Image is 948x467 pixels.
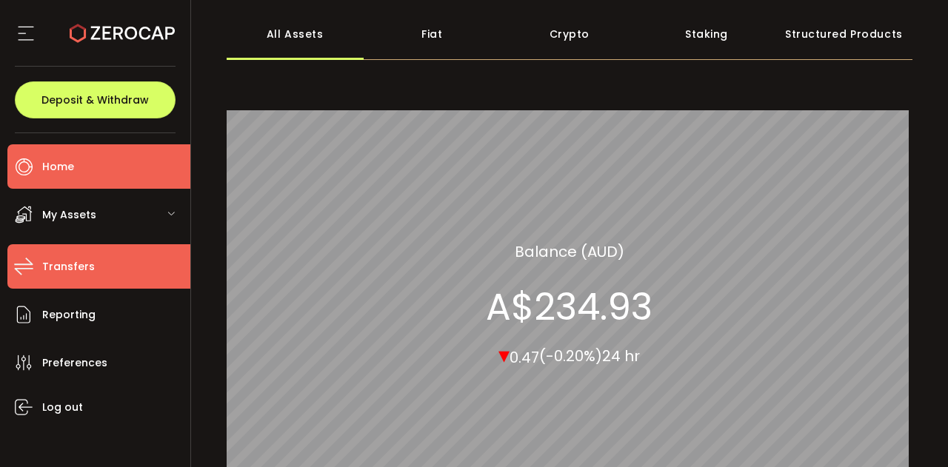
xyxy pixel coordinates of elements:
[602,346,640,366] span: 24 hr
[638,8,775,60] div: Staking
[42,156,74,178] span: Home
[510,346,539,367] span: 0.47
[42,204,96,226] span: My Assets
[515,240,624,262] section: Balance (AUD)
[501,8,638,60] div: Crypto
[486,284,652,329] section: A$234.93
[42,304,96,326] span: Reporting
[498,338,510,370] span: ▾
[42,256,95,278] span: Transfers
[41,95,149,105] span: Deposit & Withdraw
[15,81,176,118] button: Deposit & Withdraw
[227,8,364,60] div: All Assets
[539,346,602,366] span: (-0.20%)
[775,8,912,60] div: Structured Products
[42,397,83,418] span: Log out
[42,352,107,374] span: Preferences
[364,8,501,60] div: Fiat
[874,396,948,467] iframe: Chat Widget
